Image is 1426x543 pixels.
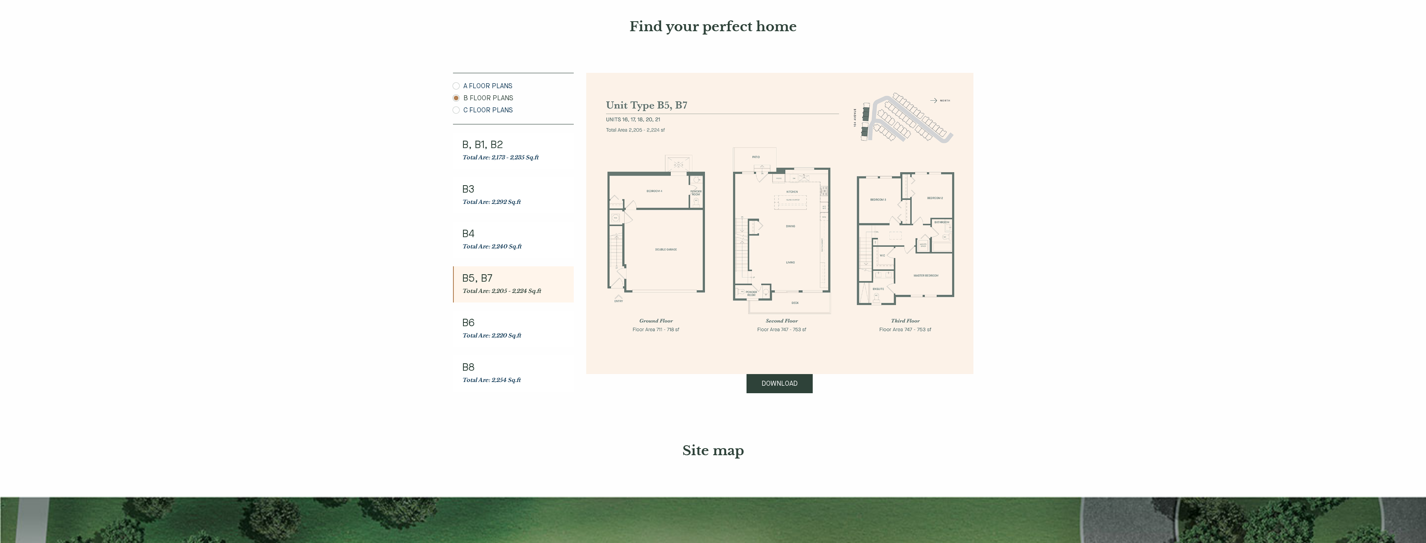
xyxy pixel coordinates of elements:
span: B3 [462,185,565,195]
a: B3Total Are: 2,292 Sq.ft [453,177,574,213]
a: B4Total Are: 2,240 Sq.ft [453,222,574,258]
span: Total Are: 2,205 - 2,224 Sq.ft [462,288,541,295]
h2: Site map [453,441,973,460]
a: C FLOOR PLANS [453,106,574,116]
a: B FLOOR PLANS [453,94,574,104]
span: Total Are: 2,292 Sq.ft [462,198,520,206]
span: Total Are: 2,173 - 2,235 Sq.ft [462,154,538,161]
a: A FLOOR PLANS [453,82,574,92]
h2: Find your perfect home [453,17,973,36]
span: Total Are: 2,254 Sq.ft [462,377,520,384]
span: Total Are: 2,220 Sq.ft [462,332,521,339]
a: B5, B7Total Are: 2,205 - 2,224 Sq.ft [453,266,574,302]
span: B8 [462,363,565,373]
span: B4 [462,229,565,240]
a: DOWNLOAD [747,374,813,393]
a: B, B1, B2Total Are: 2,173 - 2,235 Sq.ft [453,133,574,169]
span: Total Are: 2,240 Sq.ft [462,243,521,250]
span: B5, B7 [462,274,565,284]
span: B, B1, B2 [462,140,565,151]
span: B6 [462,318,565,329]
a: B8Total Are: 2,254 Sq.ft [453,355,574,392]
img: Unit-B5-B7.png [586,73,973,374]
a: B6Total Are: 2,220 Sq.ft [453,311,574,347]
